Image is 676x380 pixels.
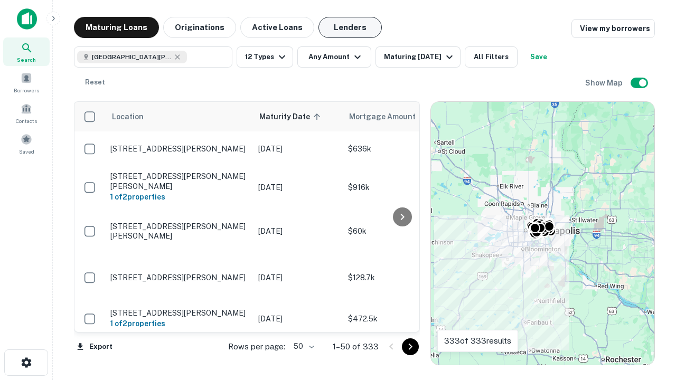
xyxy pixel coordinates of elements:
button: Lenders [318,17,382,38]
a: Search [3,37,50,66]
button: Reset [78,72,112,93]
div: 0 0 [431,102,654,365]
div: Maturing [DATE] [384,51,456,63]
button: Maturing [DATE] [375,46,461,68]
p: 1–50 of 333 [333,340,379,353]
p: [DATE] [258,143,337,155]
p: [STREET_ADDRESS][PERSON_NAME] [110,308,248,318]
p: $636k [348,143,454,155]
a: Saved [3,129,50,158]
p: [DATE] [258,313,337,325]
p: [DATE] [258,272,337,283]
span: Saved [19,147,34,156]
p: $128.7k [348,272,454,283]
p: $916k [348,182,454,193]
th: Mortgage Amount [343,102,459,131]
p: [DATE] [258,182,337,193]
a: View my borrowers [571,19,655,38]
h6: 1 of 2 properties [110,191,248,203]
a: Borrowers [3,68,50,97]
th: Maturity Date [253,102,343,131]
th: Location [105,102,253,131]
button: Maturing Loans [74,17,159,38]
p: [STREET_ADDRESS][PERSON_NAME] [110,144,248,154]
button: All Filters [465,46,518,68]
p: [DATE] [258,225,337,237]
button: Any Amount [297,46,371,68]
iframe: Chat Widget [623,262,676,312]
button: Export [74,339,115,355]
p: [STREET_ADDRESS][PERSON_NAME][PERSON_NAME] [110,222,248,241]
div: 50 [289,339,316,354]
h6: 1 of 2 properties [110,318,248,329]
p: [STREET_ADDRESS][PERSON_NAME][PERSON_NAME] [110,172,248,191]
button: Go to next page [402,338,419,355]
span: Contacts [16,117,37,125]
span: [GEOGRAPHIC_DATA][PERSON_NAME], [GEOGRAPHIC_DATA], [GEOGRAPHIC_DATA] [92,52,171,62]
span: Mortgage Amount [349,110,429,123]
span: Maturity Date [259,110,324,123]
img: capitalize-icon.png [17,8,37,30]
button: Originations [163,17,236,38]
span: Search [17,55,36,64]
p: $60k [348,225,454,237]
h6: Show Map [585,77,624,89]
p: [STREET_ADDRESS][PERSON_NAME] [110,273,248,282]
p: Rows per page: [228,340,285,353]
p: 333 of 333 results [444,335,511,347]
button: Active Loans [240,17,314,38]
button: Save your search to get updates of matches that match your search criteria. [522,46,556,68]
a: Contacts [3,99,50,127]
p: $472.5k [348,313,454,325]
span: Location [111,110,144,123]
span: Borrowers [14,86,39,94]
button: 12 Types [237,46,293,68]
